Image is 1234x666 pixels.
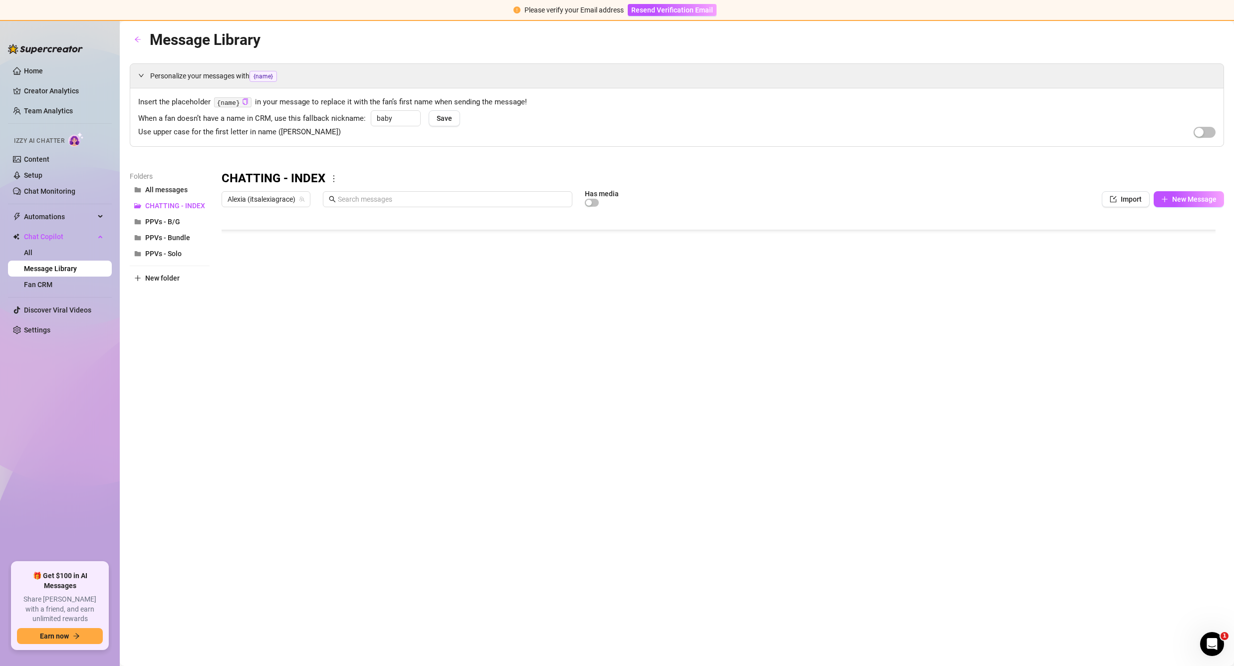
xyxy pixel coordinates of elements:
[24,155,49,163] a: Content
[1172,195,1217,203] span: New Message
[145,186,188,194] span: All messages
[222,171,325,187] h3: CHATTING - INDEX
[134,186,141,193] span: folder
[24,326,50,334] a: Settings
[134,202,141,209] span: folder-open
[40,632,69,640] span: Earn now
[130,198,210,214] button: CHATTING - INDEX
[130,64,1224,88] div: Personalize your messages with{name}
[73,633,80,640] span: arrow-right
[134,275,141,282] span: plus
[329,174,338,183] span: more
[24,83,104,99] a: Creator Analytics
[329,196,336,203] span: search
[228,192,304,207] span: Alexia (itsalexiagrace)
[17,571,103,591] span: 🎁 Get $100 in AI Messages
[524,4,624,15] div: Please verify your Email address
[134,36,141,43] span: arrow-left
[1102,191,1150,207] button: Import
[138,113,366,125] span: When a fan doesn’t have a name in CRM, use this fallback nickname:
[242,98,248,105] span: copy
[24,265,77,273] a: Message Library
[150,70,1216,82] span: Personalize your messages with
[145,202,205,210] span: CHATTING - INDEX
[134,234,141,241] span: folder
[214,97,251,108] code: {name}
[134,250,141,257] span: folder
[68,132,84,147] img: AI Chatter
[24,229,95,245] span: Chat Copilot
[24,281,52,289] a: Fan CRM
[145,218,180,226] span: PPVs - B/G
[299,196,305,202] span: team
[130,246,210,262] button: PPVs - Solo
[8,44,83,54] img: logo-BBDzfeDw.svg
[14,136,64,146] span: Izzy AI Chatter
[130,171,210,182] article: Folders
[24,209,95,225] span: Automations
[138,72,144,78] span: expanded
[1121,195,1142,203] span: Import
[17,628,103,644] button: Earn nowarrow-right
[13,233,19,240] img: Chat Copilot
[1154,191,1224,207] button: New Message
[24,249,32,257] a: All
[145,234,190,242] span: PPVs - Bundle
[134,218,141,225] span: folder
[24,306,91,314] a: Discover Viral Videos
[138,126,341,138] span: Use upper case for the first letter in name ([PERSON_NAME])
[24,107,73,115] a: Team Analytics
[17,595,103,624] span: Share [PERSON_NAME] with a friend, and earn unlimited rewards
[1200,632,1224,656] iframe: Intercom live chat
[24,67,43,75] a: Home
[628,4,717,16] button: Resend Verification Email
[24,187,75,195] a: Chat Monitoring
[1161,196,1168,203] span: plus
[145,274,180,282] span: New folder
[429,110,460,126] button: Save
[13,213,21,221] span: thunderbolt
[242,98,248,106] button: Click to Copy
[513,6,520,13] span: exclamation-circle
[130,270,210,286] button: New folder
[138,96,1216,108] span: Insert the placeholder in your message to replace it with the fan’s first name when sending the m...
[437,114,452,122] span: Save
[24,171,42,179] a: Setup
[130,182,210,198] button: All messages
[130,214,210,230] button: PPVs - B/G
[585,191,619,197] article: Has media
[145,250,182,258] span: PPVs - Solo
[130,230,210,246] button: PPVs - Bundle
[338,194,566,205] input: Search messages
[249,71,277,82] span: {name}
[631,6,713,14] span: Resend Verification Email
[150,28,260,51] article: Message Library
[1110,196,1117,203] span: import
[1221,632,1229,640] span: 1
